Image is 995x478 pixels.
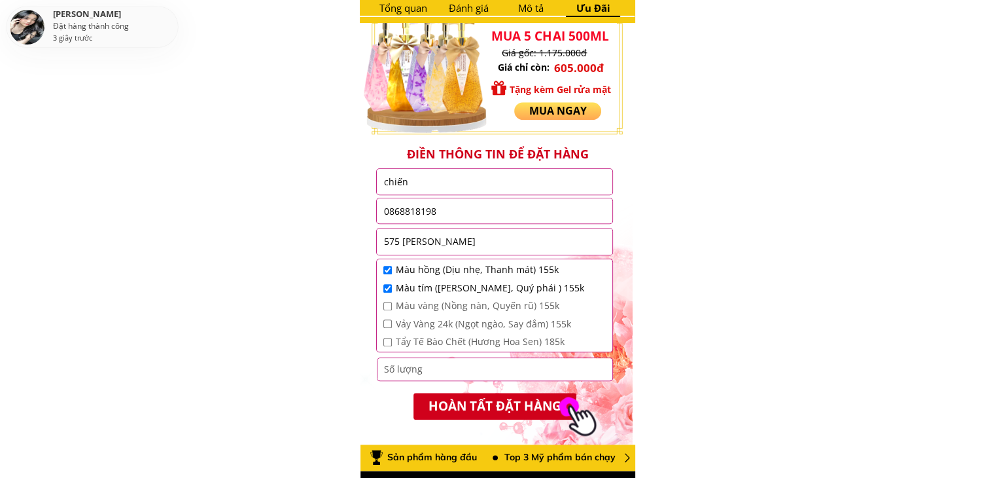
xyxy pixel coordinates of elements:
[380,169,609,194] input: Họ và Tên
[367,146,628,162] h3: Điền thông tin để đặt hàng
[380,229,609,255] input: Địa chỉ cũ chưa sáp nhập
[381,358,610,380] input: Số lượng
[395,317,584,331] span: Vảy Vàng 24k (Ngọt ngào, Say đắm) 155k
[509,83,627,97] h3: Tặng kèm Gel rửa mặt
[413,393,576,420] p: HOÀN TẤT ĐẶT HÀNG
[380,198,609,223] input: Số điện thoại
[395,263,584,277] span: Màu hồng (Dịu nhẹ, Thanh mát) 155k
[395,335,584,349] span: Tẩy Tế Bào Chết (Hương Hoa Sen) 185k
[387,450,480,464] div: Sản phẩm hàng đầu
[395,299,584,313] span: Màu vàng (Nồng nàn, Quyến rũ) 155k
[504,450,627,464] div: Top 3 Mỹ phẩm bán chạy
[502,46,655,60] h3: Giá gốc: 1.175.000đ
[491,26,621,46] h3: MUA 5 CHAI 500ML
[395,281,584,295] span: Màu tím ([PERSON_NAME], Quý phái ) 155k
[514,102,601,120] p: Mua ngay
